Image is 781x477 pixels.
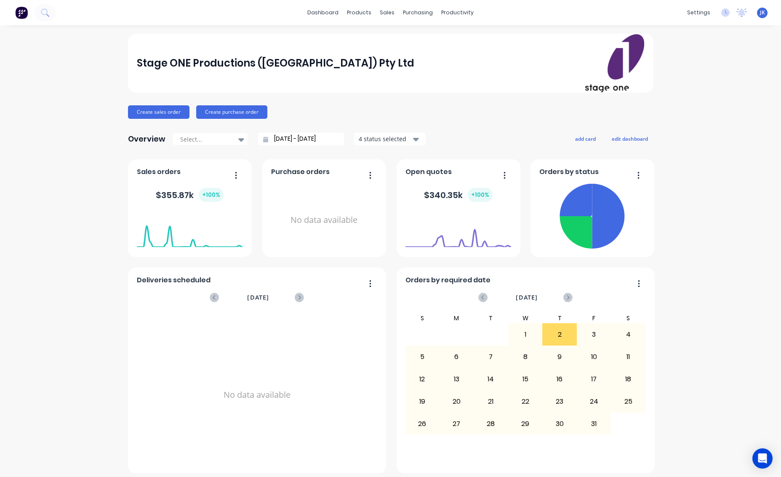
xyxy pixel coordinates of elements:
img: Factory [15,6,28,19]
div: 26 [405,413,439,434]
div: settings [683,6,714,19]
div: F [577,313,611,323]
div: 21 [474,391,508,412]
span: Purchase orders [271,167,330,177]
div: Open Intercom Messenger [752,448,773,469]
div: 20 [440,391,474,412]
button: 4 status selected [354,133,426,145]
div: $ 340.35k [424,188,493,202]
div: 27 [440,413,474,434]
div: products [343,6,376,19]
div: 2 [543,324,576,345]
div: 16 [543,369,576,390]
div: S [405,313,440,323]
div: 1 [509,324,542,345]
div: 14 [474,369,508,390]
div: 13 [440,369,474,390]
div: W [508,313,543,323]
div: 7 [474,346,508,367]
div: Stage ONE Productions ([GEOGRAPHIC_DATA]) Pty Ltd [137,55,414,72]
div: sales [376,6,399,19]
div: 17 [577,369,611,390]
button: Create sales order [128,105,189,119]
div: 24 [577,391,611,412]
div: 4 [611,324,645,345]
div: 22 [509,391,542,412]
div: 15 [509,369,542,390]
span: Sales orders [137,167,181,177]
div: M [440,313,474,323]
div: 29 [509,413,542,434]
div: T [542,313,577,323]
div: 25 [611,391,645,412]
span: Orders by status [539,167,599,177]
span: [DATE] [247,293,269,302]
div: 4 status selected [359,134,412,143]
div: T [474,313,508,323]
button: Create purchase order [196,105,267,119]
div: 12 [405,369,439,390]
div: 8 [509,346,542,367]
div: 5 [405,346,439,367]
button: add card [570,133,601,144]
div: + 100 % [199,188,224,202]
div: 10 [577,346,611,367]
div: 9 [543,346,576,367]
div: S [611,313,645,323]
div: + 100 % [468,188,493,202]
div: 28 [474,413,508,434]
div: 18 [611,369,645,390]
div: Overview [128,131,165,147]
div: 19 [405,391,439,412]
div: 11 [611,346,645,367]
a: dashboard [303,6,343,19]
div: $ 355.87k [156,188,224,202]
span: Deliveries scheduled [137,275,211,285]
div: 31 [577,413,611,434]
img: Stage ONE Productions (VIC) Pty Ltd [585,34,644,92]
div: 3 [577,324,611,345]
span: JK [760,9,765,16]
div: productivity [437,6,478,19]
div: 23 [543,391,576,412]
div: No data available [271,180,377,260]
div: purchasing [399,6,437,19]
div: No data available [137,313,377,477]
div: 30 [543,413,576,434]
span: [DATE] [516,293,538,302]
button: edit dashboard [606,133,653,144]
span: Open quotes [405,167,452,177]
div: 6 [440,346,474,367]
